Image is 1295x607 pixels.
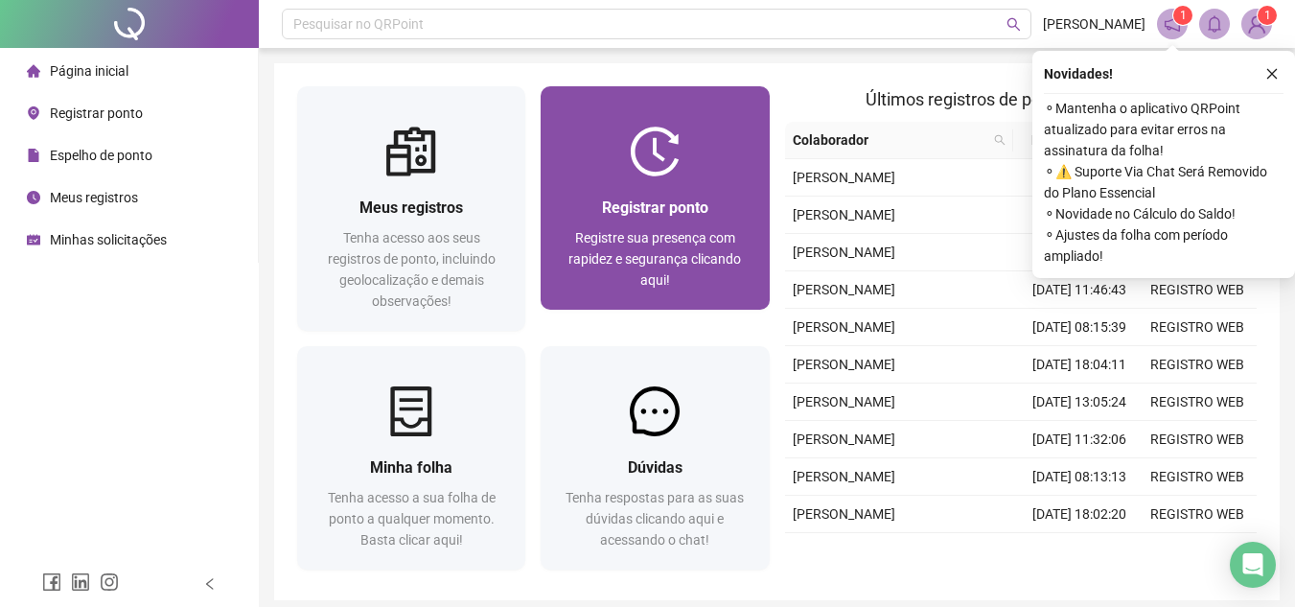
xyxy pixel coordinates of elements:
[793,506,895,522] span: [PERSON_NAME]
[297,86,525,331] a: Meus registrosTenha acesso aos seus registros de ponto, incluindo geolocalização e demais observa...
[27,106,40,120] span: environment
[1139,458,1257,496] td: REGISTRO WEB
[50,148,152,163] span: Espelho de ponto
[602,198,708,217] span: Registrar ponto
[27,233,40,246] span: schedule
[1021,496,1139,533] td: [DATE] 18:02:20
[568,230,741,288] span: Registre sua presença com rapidez e segurança clicando aqui!
[1021,129,1104,151] span: Data/Hora
[793,357,895,372] span: [PERSON_NAME]
[866,89,1175,109] span: Últimos registros de ponto sincronizados
[1139,346,1257,384] td: REGISTRO WEB
[994,134,1006,146] span: search
[793,170,895,185] span: [PERSON_NAME]
[328,490,496,548] span: Tenha acesso a sua folha de ponto a qualquer momento. Basta clicar aqui!
[793,469,895,484] span: [PERSON_NAME]
[1021,234,1139,271] td: [DATE] 13:04:16
[100,572,119,592] span: instagram
[203,577,217,591] span: left
[1206,15,1223,33] span: bell
[1044,161,1283,203] span: ⚬ ⚠️ Suporte Via Chat Será Removido do Plano Essencial
[628,458,682,477] span: Dúvidas
[1013,122,1127,159] th: Data/Hora
[50,232,167,247] span: Minhas solicitações
[1164,15,1181,33] span: notification
[1139,309,1257,346] td: REGISTRO WEB
[1264,9,1271,22] span: 1
[1139,533,1257,571] td: REGISTRO WEB
[27,191,40,204] span: clock-circle
[1230,542,1276,588] div: Open Intercom Messenger
[1021,197,1139,234] td: [DATE] 17:49:40
[1180,9,1187,22] span: 1
[1021,458,1139,496] td: [DATE] 08:13:13
[793,319,895,335] span: [PERSON_NAME]
[27,149,40,162] span: file
[1139,271,1257,309] td: REGISTRO WEB
[1265,67,1279,81] span: close
[50,63,128,79] span: Página inicial
[359,198,463,217] span: Meus registros
[1258,6,1277,25] sup: Atualize o seu contato no menu Meus Dados
[1044,224,1283,267] span: ⚬ Ajustes da folha com período ampliado!
[1021,309,1139,346] td: [DATE] 08:15:39
[541,86,769,310] a: Registrar pontoRegistre sua presença com rapidez e segurança clicando aqui!
[370,458,452,477] span: Minha folha
[1021,159,1139,197] td: [DATE] 09:02:46
[793,282,895,297] span: [PERSON_NAME]
[1139,496,1257,533] td: REGISTRO WEB
[1242,10,1271,38] img: 84440
[793,394,895,409] span: [PERSON_NAME]
[1173,6,1192,25] sup: 1
[1021,533,1139,571] td: [DATE] 13:07:52
[328,230,496,309] span: Tenha acesso aos seus registros de ponto, incluindo geolocalização e demais observações!
[1139,421,1257,458] td: REGISTRO WEB
[1021,346,1139,384] td: [DATE] 18:04:11
[1139,384,1257,421] td: REGISTRO WEB
[1044,98,1283,161] span: ⚬ Mantenha o aplicativo QRPoint atualizado para evitar erros na assinatura da folha!
[793,207,895,222] span: [PERSON_NAME]
[566,490,744,548] span: Tenha respostas para as suas dúvidas clicando aqui e acessando o chat!
[1044,203,1283,224] span: ⚬ Novidade no Cálculo do Saldo!
[1043,13,1145,35] span: [PERSON_NAME]
[42,572,61,592] span: facebook
[1044,63,1113,84] span: Novidades !
[71,572,90,592] span: linkedin
[1021,271,1139,309] td: [DATE] 11:46:43
[990,126,1009,154] span: search
[1021,384,1139,421] td: [DATE] 13:05:24
[541,346,769,570] a: DúvidasTenha respostas para as suas dúvidas clicando aqui e acessando o chat!
[1021,421,1139,458] td: [DATE] 11:32:06
[793,432,895,447] span: [PERSON_NAME]
[27,64,40,78] span: home
[1006,17,1021,32] span: search
[297,346,525,570] a: Minha folhaTenha acesso a sua folha de ponto a qualquer momento. Basta clicar aqui!
[50,105,143,121] span: Registrar ponto
[793,245,895,260] span: [PERSON_NAME]
[50,190,138,205] span: Meus registros
[793,129,987,151] span: Colaborador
